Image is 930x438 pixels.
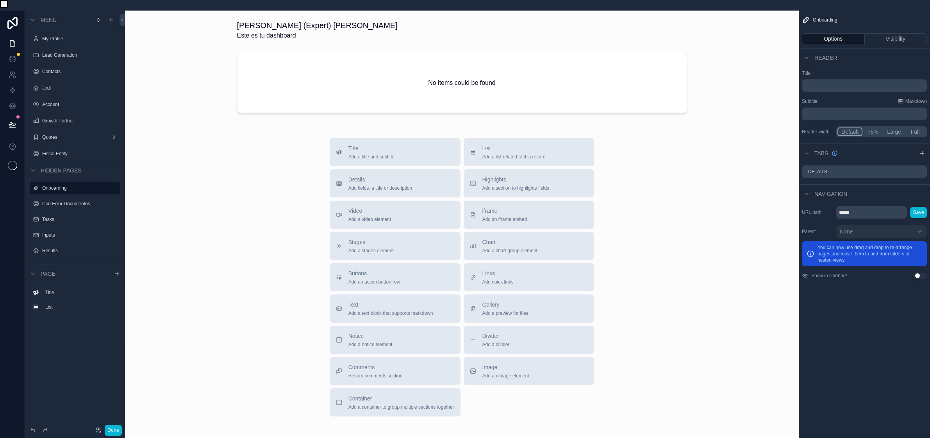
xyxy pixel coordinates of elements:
label: Title [45,289,117,296]
span: Add a text block that supports markdown [348,310,433,316]
label: List [45,304,117,310]
span: Add a stages element [348,248,394,254]
label: Onboarding [42,185,116,191]
button: ImageAdd an image element [464,357,594,385]
div: scrollable content [25,283,125,321]
span: List [482,144,546,152]
button: iframeAdd an iframe embed [464,201,594,229]
label: Fiscal Entity [42,151,119,157]
span: Add an action button row [348,279,400,285]
label: Tasks [42,216,119,223]
a: Markdown [898,98,927,104]
span: Add a list related to this record [482,154,546,160]
button: StagesAdd a stages element [330,232,461,260]
span: Add a preview for files [482,310,528,316]
span: Navigation [814,190,847,198]
span: Add a title and subtitle [348,154,394,160]
button: Options [802,33,865,44]
span: Container [348,395,454,402]
span: Menu [41,16,57,24]
label: Results [42,248,119,254]
span: Title [348,144,394,152]
label: Inputs [42,232,119,238]
span: Add a divider [482,341,510,348]
button: 75% [862,127,884,136]
label: Con Error Documentos [42,201,119,207]
label: Title [802,70,927,76]
span: Record comments section [348,373,403,379]
label: Subtitle [802,98,818,104]
span: Notice [348,332,393,340]
span: Add an image element [482,373,529,379]
button: GalleryAdd a preview for files [464,294,594,323]
span: Stages [348,238,394,246]
button: DividerAdd a divider [464,326,594,354]
button: LinksAdd quick links [464,263,594,291]
label: Lead Generation [42,52,119,58]
button: Save [910,207,927,218]
span: Add an iframe embed [482,216,527,223]
label: Growth Partner [42,118,119,124]
div: scrollable content [802,79,927,92]
span: Highlights [482,176,549,183]
label: Header width [802,129,833,135]
span: Comments [348,363,403,371]
button: HighlightsAdd a section to highlights fields [464,169,594,197]
span: Header [814,54,837,62]
span: Add a notice element [348,341,393,348]
span: Details [348,176,412,183]
span: Onboarding [813,17,837,23]
button: Done [105,425,122,436]
button: ListAdd a list related to this record [464,138,594,166]
span: Chart [482,238,537,246]
span: Page [41,270,55,278]
span: Add a chart group element [482,248,537,254]
label: Jedi [42,85,119,91]
button: VideoAdd a video element [330,201,461,229]
span: Divider [482,332,510,340]
button: TitleAdd a title and subtitle [330,138,461,166]
span: Buttons [348,269,400,277]
span: Add a video element [348,216,391,223]
label: Account [42,101,119,108]
span: Add quick links [482,279,514,285]
label: Quotes [42,134,108,140]
span: None [840,228,853,235]
button: Default [837,127,862,136]
button: None [836,225,927,238]
p: You can now use drag and drop to re-arrange pages and move them to and from folders or nested views [818,244,922,263]
span: Links [482,269,514,277]
button: Visibility [865,33,927,44]
span: Add a section to highlights fields [482,185,549,191]
button: NoticeAdd a notice element [330,326,461,354]
button: TextAdd a text block that supports markdown [330,294,461,323]
label: Contacts [42,68,119,75]
button: DetailsAdd fields, a title or description [330,169,461,197]
span: Tabs [814,149,828,157]
span: Video [348,207,391,215]
div: scrollable content [802,108,927,120]
button: ContainerAdd a container to group multiple sections together [330,388,461,416]
span: Text [348,301,433,309]
span: Hidden pages [41,167,82,174]
button: ChartAdd a chart group element [464,232,594,260]
span: Add fields, a title or description [348,185,412,191]
span: Add a container to group multiple sections together [348,404,454,410]
label: Parent [802,228,833,235]
label: My Profile [42,36,119,42]
span: iframe [482,207,527,215]
label: URL path [802,209,833,215]
button: Full [905,127,926,136]
label: Show in sidebar? [811,273,847,279]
